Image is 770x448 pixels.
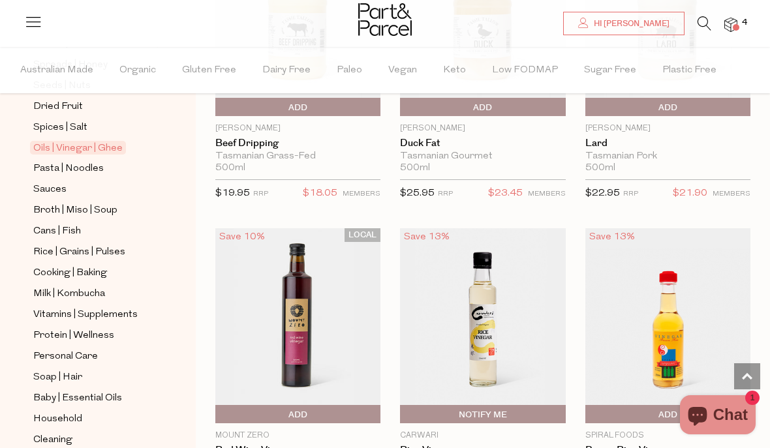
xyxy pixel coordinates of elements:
[585,98,750,116] button: Add To Parcel
[119,48,156,93] span: Organic
[33,432,72,448] span: Cleaning
[713,190,750,198] small: MEMBERS
[33,245,125,260] span: Rice | Grains | Pulses
[215,188,250,198] span: $19.95
[182,48,236,93] span: Gluten Free
[33,161,104,177] span: Pasta | Noodles
[215,138,380,149] a: Beef Dripping
[343,190,380,198] small: MEMBERS
[400,138,565,149] a: Duck Fat
[20,48,93,93] span: Australian Made
[33,369,152,385] a: Soap | Hair
[253,190,268,198] small: RRP
[215,151,380,162] div: Tasmanian Grass-Fed
[443,48,466,93] span: Keto
[33,391,122,406] span: Baby | Essential Oils
[662,48,716,93] span: Plastic Free
[33,223,152,239] a: Cans | Fish
[563,12,685,35] a: Hi [PERSON_NAME]
[585,430,750,441] p: Spiral Foods
[33,98,152,115] a: Dried Fruit
[215,228,380,423] img: Red Wine Vinegar
[33,224,81,239] span: Cans | Fish
[400,430,565,441] p: Carwari
[33,119,152,136] a: Spices | Salt
[400,162,430,174] span: 500ml
[438,190,453,198] small: RRP
[33,120,87,136] span: Spices | Salt
[215,228,269,246] div: Save 10%
[30,141,126,155] span: Oils | Vinegar | Ghee
[33,244,152,260] a: Rice | Grains | Pulses
[33,140,152,156] a: Oils | Vinegar | Ghee
[33,286,152,302] a: Milk | Kombucha
[215,162,245,174] span: 500ml
[528,190,566,198] small: MEMBERS
[400,405,565,423] button: Notify Me
[585,228,750,423] img: Brown Rice Vinegar
[215,123,380,134] p: [PERSON_NAME]
[337,48,362,93] span: Paleo
[585,138,750,149] a: Lard
[33,202,152,218] a: Broth | Miso | Soup
[33,348,152,365] a: Personal Care
[673,185,707,202] span: $21.90
[33,411,82,427] span: Household
[585,162,615,174] span: 500ml
[400,228,454,246] div: Save 13%
[33,203,117,218] span: Broth | Miso | Soup
[33,328,114,344] span: Protein | Wellness
[584,48,636,93] span: Sugar Free
[33,307,138,323] span: Vitamins | Supplements
[724,18,737,31] a: 4
[400,123,565,134] p: [PERSON_NAME]
[33,286,105,302] span: Milk | Kombucha
[33,349,98,365] span: Personal Care
[358,3,412,36] img: Part&Parcel
[400,98,565,116] button: Add To Parcel
[676,395,760,438] inbox-online-store-chat: Shopify online store chat
[33,327,152,344] a: Protein | Wellness
[33,99,83,115] span: Dried Fruit
[400,151,565,162] div: Tasmanian Gourmet
[215,98,380,116] button: Add To Parcel
[739,17,750,29] span: 4
[585,228,639,246] div: Save 13%
[262,48,311,93] span: Dairy Free
[345,228,380,242] span: LOCAL
[33,160,152,177] a: Pasta | Noodles
[33,370,82,385] span: Soap | Hair
[591,18,670,29] span: Hi [PERSON_NAME]
[33,181,152,198] a: Sauces
[33,182,67,198] span: Sauces
[492,48,558,93] span: Low FODMAP
[215,430,380,441] p: Mount Zero
[215,405,380,423] button: Add To Parcel
[388,48,417,93] span: Vegan
[585,188,620,198] span: $22.95
[33,306,152,323] a: Vitamins | Supplements
[400,228,565,423] img: Rice Vinegar
[400,188,435,198] span: $25.95
[303,185,337,202] span: $18.05
[33,390,152,406] a: Baby | Essential Oils
[33,432,152,448] a: Cleaning
[585,123,750,134] p: [PERSON_NAME]
[33,411,152,427] a: Household
[623,190,638,198] small: RRP
[488,185,523,202] span: $23.45
[585,405,750,423] button: Add To Parcel
[33,265,107,281] span: Cooking | Baking
[585,151,750,162] div: Tasmanian Pork
[33,265,152,281] a: Cooking | Baking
